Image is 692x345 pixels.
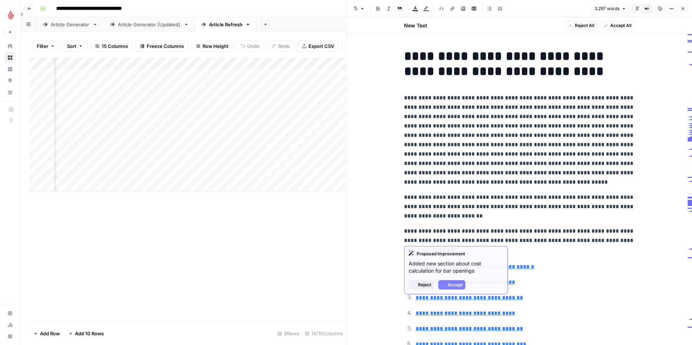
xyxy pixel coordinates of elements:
[302,328,346,339] div: 14/15 Columns
[309,42,334,50] span: Export CSV
[297,40,339,52] button: Export CSV
[51,21,90,28] div: Article Generator
[4,52,16,63] a: Browse
[32,40,59,52] button: Filter
[75,330,104,337] span: Add 10 Rows
[29,328,64,339] button: Add Row
[600,21,635,30] button: Accept All
[4,331,16,342] button: Help + Support
[591,4,629,13] button: 3.297 words
[209,21,243,28] div: Article Refresh
[278,42,290,50] span: Redo
[236,40,264,52] button: Undo
[4,63,16,75] a: Insights
[4,319,16,331] a: Usage
[147,42,184,50] span: Freeze Columns
[118,21,181,28] div: Article Generator [Updated]
[404,22,427,29] h2: New Text
[62,40,88,52] button: Sort
[4,308,16,319] a: Settings
[247,42,259,50] span: Undo
[191,40,233,52] button: Row Height
[102,42,128,50] span: 15 Columns
[267,40,294,52] button: Redo
[565,21,598,30] button: Reject All
[40,330,60,337] span: Add Row
[4,86,16,98] a: Your Data
[575,22,594,29] span: Reject All
[4,6,16,24] button: Workspace: Lightspeed
[104,17,195,32] a: Article Generator [Updated]
[4,8,17,21] img: Lightspeed Logo
[64,328,108,339] button: Add 10 Rows
[67,42,76,50] span: Sort
[203,42,229,50] span: Row Height
[4,75,16,86] a: Opportunities
[195,17,257,32] a: Article Refresh
[90,40,133,52] button: 15 Columns
[136,40,188,52] button: Freeze Columns
[37,17,104,32] a: Article Generator
[275,328,302,339] div: 9 Rows
[610,22,631,29] span: Accept All
[37,42,48,50] span: Filter
[4,40,16,52] a: Home
[595,5,620,12] span: 3.297 words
